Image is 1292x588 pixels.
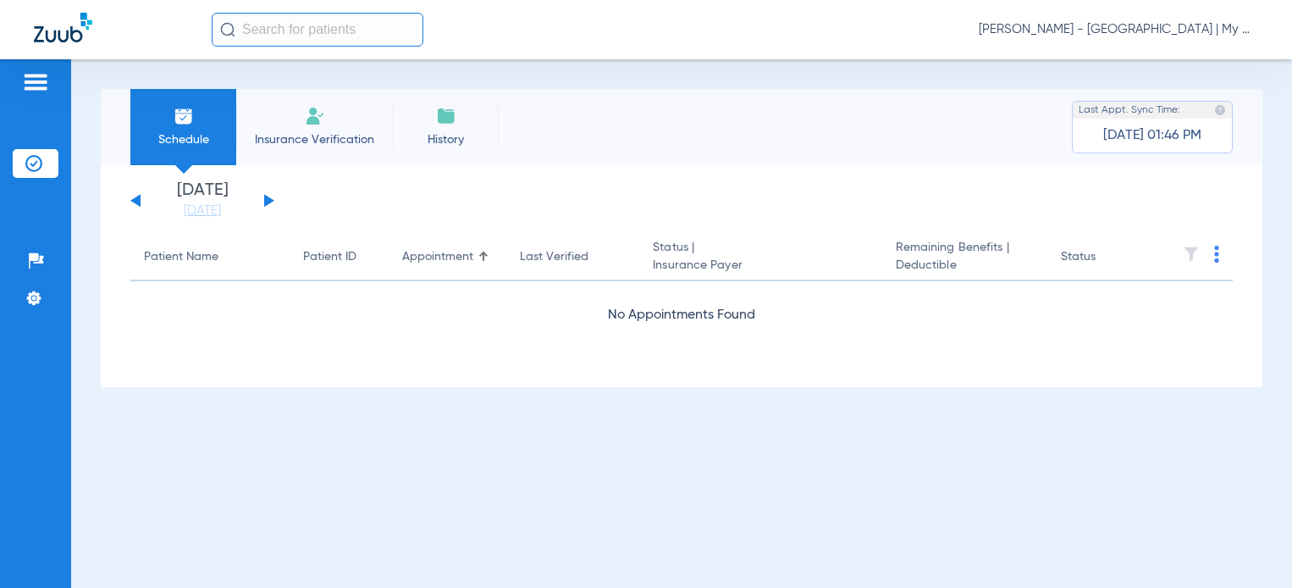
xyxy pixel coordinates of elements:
span: [PERSON_NAME] - [GEOGRAPHIC_DATA] | My Community Dental Centers [979,21,1258,38]
img: Schedule [174,106,194,126]
span: Deductible [896,257,1034,275]
img: Zuub Logo [34,13,92,42]
div: No Appointments Found [130,305,1233,326]
a: [DATE] [152,202,253,219]
div: Last Verified [520,248,626,266]
iframe: Chat Widget [1207,507,1292,588]
div: Last Verified [520,248,588,266]
img: Search Icon [220,22,235,37]
img: Manual Insurance Verification [305,106,325,126]
span: [DATE] 01:46 PM [1103,127,1201,144]
th: Status | [639,234,881,281]
div: Appointment [402,248,473,266]
span: Insurance Verification [249,131,380,148]
div: Appointment [402,248,493,266]
div: Patient Name [144,248,276,266]
img: filter.svg [1183,246,1200,263]
div: Patient ID [303,248,375,266]
input: Search for patients [212,13,423,47]
img: History [436,106,456,126]
span: Insurance Payer [653,257,868,275]
span: Last Appt. Sync Time: [1079,102,1180,119]
div: Patient Name [144,248,218,266]
th: Status [1047,234,1162,281]
div: Patient ID [303,248,356,266]
img: last sync help info [1214,104,1226,116]
img: group-dot-blue.svg [1214,246,1219,263]
th: Remaining Benefits | [882,234,1047,281]
span: Schedule [143,131,224,148]
li: [DATE] [152,182,253,219]
span: History [406,131,486,148]
img: hamburger-icon [22,72,49,92]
